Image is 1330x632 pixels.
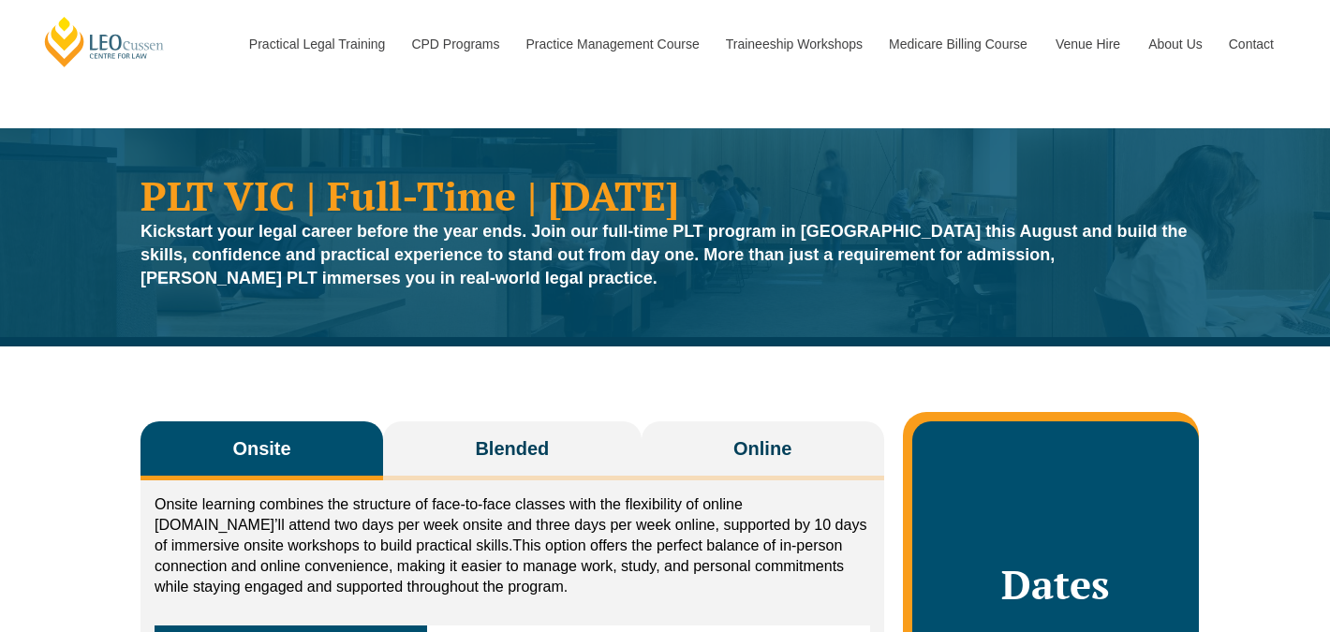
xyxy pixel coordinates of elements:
iframe: LiveChat chat widget [1204,507,1283,585]
a: Contact [1215,4,1288,84]
h2: Dates [931,561,1180,608]
a: Practice Management Course [512,4,712,84]
h1: PLT VIC | Full-Time | [DATE] [140,175,1190,215]
a: [PERSON_NAME] Centre for Law [42,15,167,68]
span: Blended [475,435,549,462]
a: Practical Legal Training [235,4,398,84]
a: About Us [1134,4,1215,84]
a: Venue Hire [1042,4,1134,84]
p: Onsite learning combines the structure of face-to-face classes with the flexibility of online [DO... [155,494,870,597]
span: Online [733,435,791,462]
a: Traineeship Workshops [712,4,875,84]
a: CPD Programs [397,4,511,84]
span: Onsite [232,435,290,462]
strong: Kickstart your legal career before the year ends. Join our full-time PLT program in [GEOGRAPHIC_D... [140,222,1188,287]
a: Medicare Billing Course [875,4,1042,84]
